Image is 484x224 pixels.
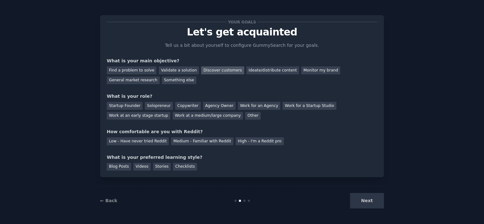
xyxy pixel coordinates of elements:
div: Stories [153,163,171,171]
div: Blog Posts [107,163,131,171]
div: Solopreneur [145,102,173,110]
div: Videos [133,163,151,171]
a: ← Back [100,198,117,203]
div: Other [245,112,261,120]
div: What is your preferred learning style? [107,154,377,161]
p: Tell us a bit about yourself to configure GummySearch for your goals. [162,42,322,49]
div: Ideate/distribute content [246,66,299,74]
div: Agency Owner [203,102,236,110]
div: Medium - Familiar with Reddit [171,137,233,145]
div: What is your role? [107,93,377,100]
div: Find a problem to solve [107,66,156,74]
div: Work at a medium/large company [173,112,243,120]
p: Let's get acquainted [107,27,377,38]
div: Work for an Agency [238,102,280,110]
div: Monitor my brand [301,66,340,74]
div: Work at an early stage startup [107,112,170,120]
div: Checklists [173,163,197,171]
div: Work for a Startup Studio [283,102,336,110]
div: Startup Founder [107,102,143,110]
div: Validate a solution [159,66,199,74]
span: Your goals [227,19,257,25]
div: High - I'm a Reddit pro [236,137,284,145]
div: How comfortable are you with Reddit? [107,128,377,135]
div: Copywriter [175,102,201,110]
div: General market research [107,77,160,84]
div: Discover customers [201,66,244,74]
div: Something else [162,77,196,84]
div: Low - Have never tried Reddit [107,137,169,145]
div: What is your main objective? [107,58,377,64]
